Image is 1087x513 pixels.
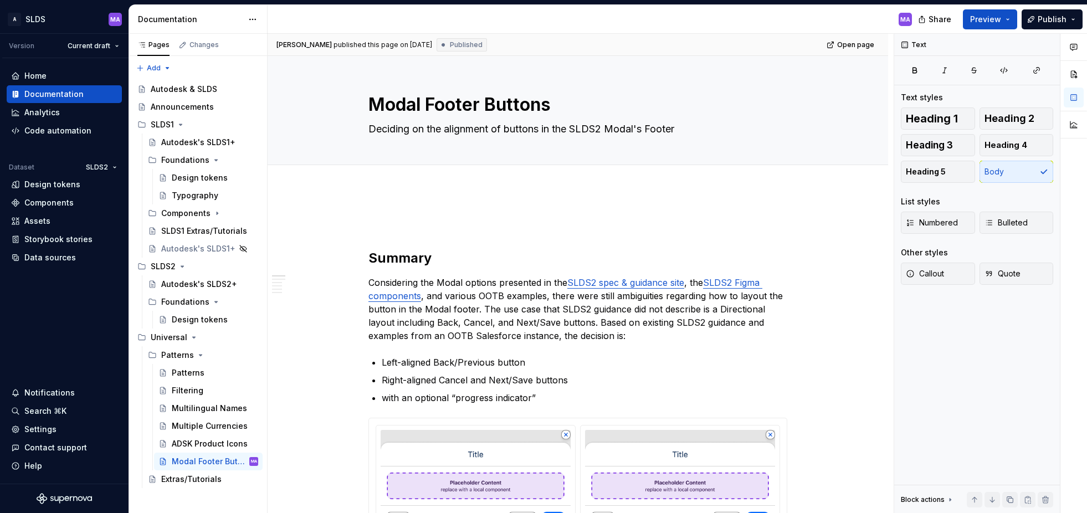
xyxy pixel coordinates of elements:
[151,84,217,95] div: Autodesk & SLDS
[143,293,263,311] div: Foundations
[382,356,787,369] p: Left-aligned Back/Previous button
[161,243,235,254] div: Autodesk's SLDS1+
[24,179,80,190] div: Design tokens
[980,107,1054,130] button: Heading 2
[133,80,263,488] div: Page tree
[143,134,263,151] a: Autodesk's SLDS1+
[151,261,176,272] div: SLDS2
[154,382,263,399] a: Filtering
[24,252,76,263] div: Data sources
[154,435,263,453] a: ADSK Product Icons
[143,275,263,293] a: Autodesk's SLDS2+
[24,442,87,453] div: Contact support
[172,190,218,201] div: Typography
[63,38,124,54] button: Current draft
[137,40,170,49] div: Pages
[143,204,263,222] div: Components
[7,194,122,212] a: Components
[151,332,187,343] div: Universal
[24,216,50,227] div: Assets
[172,438,248,449] div: ADSK Product Icons
[143,470,263,488] a: Extras/Tutorials
[189,40,219,49] div: Changes
[172,420,248,432] div: Multiple Currencies
[7,212,122,230] a: Assets
[161,296,209,307] div: Foundations
[37,493,92,504] svg: Supernova Logo
[7,85,122,103] a: Documentation
[161,225,247,237] div: SLDS1 Extras/Tutorials
[251,456,257,467] div: MA
[9,163,34,172] div: Dataset
[9,42,34,50] div: Version
[133,98,263,116] a: Announcements
[133,258,263,275] div: SLDS2
[154,399,263,417] a: Multilingual Names
[143,346,263,364] div: Patterns
[980,263,1054,285] button: Quote
[154,169,263,187] a: Design tokens
[901,161,975,183] button: Heading 5
[901,212,975,234] button: Numbered
[161,137,235,148] div: Autodesk's SLDS1+
[368,276,787,342] p: Considering the Modal options presented in the , the , and various OOTB examples, there were stil...
[172,172,228,183] div: Design tokens
[980,212,1054,234] button: Bulleted
[901,492,955,507] div: Block actions
[133,60,175,76] button: Add
[450,40,483,49] span: Published
[334,40,432,49] div: published this page on [DATE]
[900,15,910,24] div: MA
[24,424,57,435] div: Settings
[24,387,75,398] div: Notifications
[133,80,263,98] a: Autodesk & SLDS
[906,166,946,177] span: Heading 5
[24,234,93,245] div: Storybook stories
[151,101,214,112] div: Announcements
[382,391,787,404] p: with an optional “progress indicator”
[366,120,785,138] textarea: Deciding on the alignment of buttons in the SLDS2 Modal's Footer
[7,176,122,193] a: Design tokens
[133,329,263,346] div: Universal
[7,457,122,475] button: Help
[133,116,263,134] div: SLDS1
[86,163,108,172] span: SLDS2
[172,367,204,378] div: Patterns
[985,268,1021,279] span: Quote
[567,277,684,288] a: SLDS2 spec & guidance site
[172,403,247,414] div: Multilingual Names
[837,40,874,49] span: Open page
[24,406,66,417] div: Search ⌘K
[154,453,263,470] a: Modal Footer ButtonsMA
[154,187,263,204] a: Typography
[1022,9,1083,29] button: Publish
[368,249,787,267] h2: Summary
[901,247,948,258] div: Other styles
[24,125,91,136] div: Code automation
[906,268,944,279] span: Callout
[901,107,975,130] button: Heading 1
[823,37,879,53] a: Open page
[901,263,975,285] button: Callout
[68,42,110,50] span: Current draft
[151,119,174,130] div: SLDS1
[8,13,21,26] div: A
[366,91,785,118] textarea: Modal Footer Buttons
[7,67,122,85] a: Home
[143,240,263,258] a: Autodesk's SLDS1+
[81,160,122,175] button: SLDS2
[7,439,122,456] button: Contact support
[901,134,975,156] button: Heading 3
[980,134,1054,156] button: Heading 4
[154,417,263,435] a: Multiple Currencies
[25,14,45,25] div: SLDS
[7,420,122,438] a: Settings
[2,7,126,31] button: ASLDSMA
[901,495,945,504] div: Block actions
[154,364,263,382] a: Patterns
[161,350,194,361] div: Patterns
[143,151,263,169] div: Foundations
[24,107,60,118] div: Analytics
[161,279,237,290] div: Autodesk's SLDS2+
